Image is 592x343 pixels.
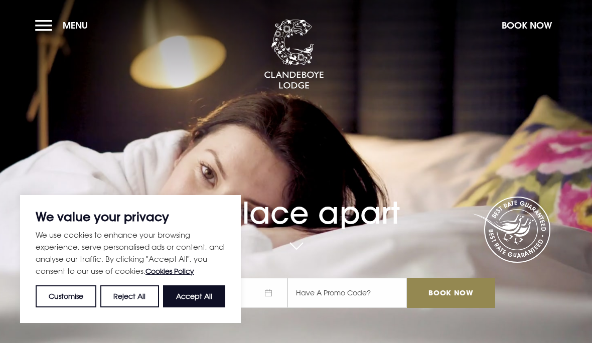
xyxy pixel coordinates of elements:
input: Have A Promo Code? [287,278,407,308]
button: Customise [36,285,96,307]
p: We use cookies to enhance your browsing experience, serve personalised ads or content, and analys... [36,229,225,277]
button: Accept All [163,285,225,307]
p: We value your privacy [36,211,225,223]
input: Book Now [407,278,495,308]
div: We value your privacy [20,195,241,323]
button: Book Now [497,15,557,36]
button: Reject All [100,285,159,307]
img: Clandeboye Lodge [264,20,324,90]
button: Menu [35,15,93,36]
h1: A place apart [97,174,495,231]
span: Menu [63,20,88,31]
a: Cookies Policy [145,267,194,275]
